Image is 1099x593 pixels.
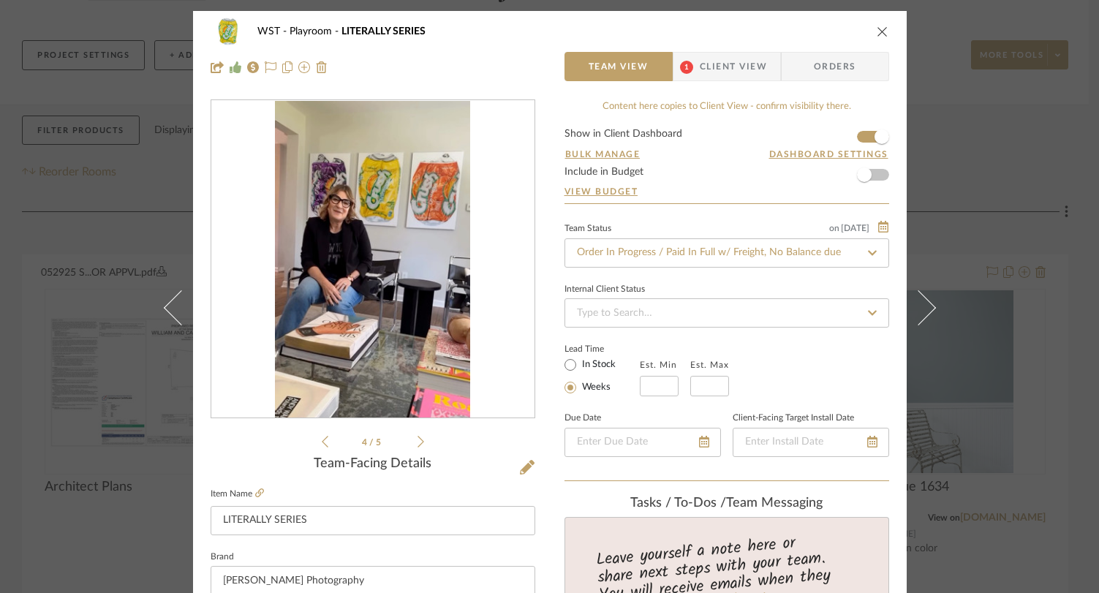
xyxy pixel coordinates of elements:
label: Item Name [211,488,264,500]
input: Enter Install Date [733,428,889,457]
label: Est. Max [690,360,729,370]
label: Est. Min [640,360,677,370]
input: Enter Item Name [211,506,535,535]
button: Bulk Manage [564,148,641,161]
label: Weeks [579,381,611,394]
mat-radio-group: Select item type [564,355,640,396]
label: Client-Facing Target Install Date [733,415,854,422]
span: Orders [798,52,872,81]
div: team Messaging [564,496,889,512]
input: Type to Search… [564,238,889,268]
label: Brand [211,554,234,561]
label: Due Date [564,415,601,422]
span: 1 [680,61,693,74]
input: Type to Search… [564,298,889,328]
div: Internal Client Status [564,286,645,293]
span: 4 [362,438,369,447]
div: Team Status [564,225,611,233]
span: on [829,224,839,233]
a: View Budget [564,186,889,197]
div: Team-Facing Details [211,456,535,472]
span: Playroom [290,26,341,37]
span: WST [257,26,290,37]
span: LITERALLY SERIES [341,26,426,37]
img: Remove from project [316,61,328,73]
button: Dashboard Settings [768,148,889,161]
span: Tasks / To-Dos / [630,496,726,510]
span: / [369,438,376,447]
span: Team View [589,52,649,81]
span: 5 [376,438,383,447]
img: 50ac001e-53a1-4d36-846d-8c502ca1da28_436x436.jpg [275,101,470,418]
span: [DATE] [839,223,871,233]
div: Content here copies to Client View - confirm visibility there. [564,99,889,114]
input: Enter Due Date [564,428,721,457]
label: In Stock [579,358,616,371]
button: close [876,25,889,38]
img: a49152b9-86dc-41f9-b977-596fedeba5dc_48x40.jpg [211,17,246,46]
span: Client View [700,52,767,81]
label: Lead Time [564,342,640,355]
div: 3 [211,101,535,418]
